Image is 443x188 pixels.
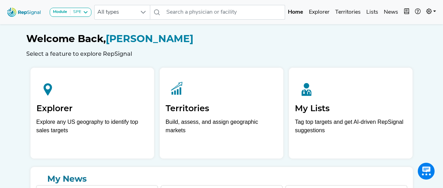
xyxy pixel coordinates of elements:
[30,68,154,159] a: ExplorerExplore any US geography to identify top sales targets
[401,5,412,19] button: Intel Book
[381,5,401,19] a: News
[166,118,277,139] p: Build, assess, and assign geographic markets
[364,5,381,19] a: Lists
[332,5,364,19] a: Territories
[95,5,137,19] span: All types
[295,118,407,139] p: Tag top targets and get AI-driven RepSignal suggestions
[50,8,91,17] button: ModuleSPE
[289,68,413,159] a: My ListsTag top targets and get AI-driven RepSignal suggestions
[36,103,148,114] h2: Explorer
[295,103,407,114] h2: My Lists
[53,10,67,14] strong: Module
[70,9,81,15] div: SPE
[26,33,417,45] h1: [PERSON_NAME]
[26,33,106,45] span: Welcome Back,
[160,68,283,159] a: TerritoriesBuild, assess, and assign geographic markets
[306,5,332,19] a: Explorer
[36,118,148,135] div: Explore any US geography to identify top sales targets
[285,5,306,19] a: Home
[164,5,285,20] input: Search a physician or facility
[166,103,277,114] h2: Territories
[36,173,407,185] a: My News
[26,51,417,57] h6: Select a feature to explore RepSignal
